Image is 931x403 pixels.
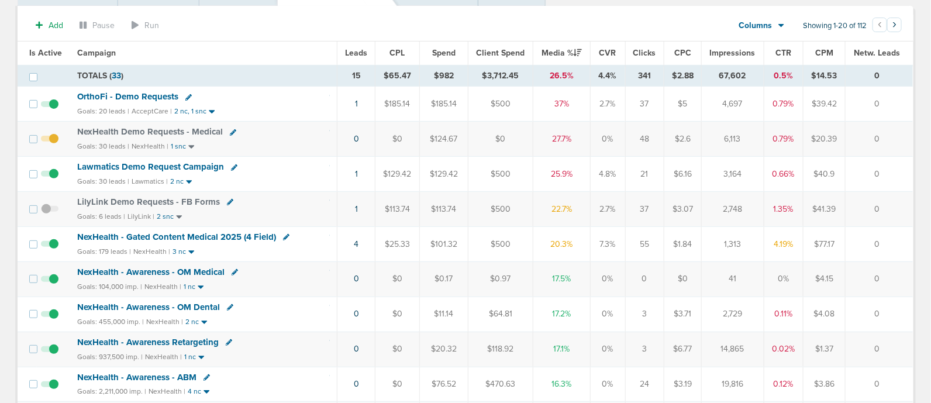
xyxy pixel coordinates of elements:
td: 341 [625,65,664,87]
td: 0.79% [764,122,803,157]
span: Spend [432,48,456,58]
small: 1 nc [184,283,195,291]
td: 0 [846,122,913,157]
button: Add [29,17,70,34]
span: NexHealth - Awareness - OM Dental [77,302,220,312]
td: $3.86 [803,367,845,402]
td: 21 [625,157,664,192]
td: $11.14 [419,297,468,332]
td: 27.7% [533,122,590,157]
small: NexHealth | [132,142,168,150]
small: Goals: 6 leads | [77,212,125,221]
span: Leads [345,48,367,58]
td: 16.3% [533,367,590,402]
a: 1 [355,169,358,179]
td: 4.4% [590,65,625,87]
td: 0 [846,367,913,402]
td: $25.33 [375,226,420,261]
small: 4 nc [188,387,201,396]
td: $0 [375,367,420,402]
td: $118.92 [468,332,533,367]
td: $113.74 [419,192,468,227]
td: $470.63 [468,367,533,402]
small: Lawmatics | [132,177,168,185]
span: Media % [542,48,582,58]
td: $0 [375,122,420,157]
td: $3,712.45 [468,65,533,87]
td: 1,313 [702,226,764,261]
small: NexHealth | [149,387,185,395]
td: 17.2% [533,297,590,332]
td: $2.6 [664,122,701,157]
span: CVR [599,48,616,58]
td: $40.9 [803,157,845,192]
td: 37 [625,192,664,227]
td: $124.67 [419,122,468,157]
td: 0 [846,332,913,367]
td: 0.02% [764,332,803,367]
td: 15 [337,65,375,87]
span: NexHealth Demo Requests - Medical [77,126,223,137]
small: Goals: 455,000 imp. | [77,318,144,326]
td: 55 [625,226,664,261]
td: 0 [846,261,913,297]
td: 0.12% [764,367,803,402]
small: 2 nc, 1 snc [174,107,206,116]
td: $0 [375,261,420,297]
span: Clicks [633,48,656,58]
td: $500 [468,87,533,122]
td: 2.7% [590,192,625,227]
td: 0% [590,297,625,332]
td: $113.74 [375,192,420,227]
span: CPL [390,48,405,58]
td: 3 [625,297,664,332]
td: 37 [625,87,664,122]
td: $6.16 [664,157,701,192]
a: 1 [355,99,358,109]
td: 0.66% [764,157,803,192]
td: $5 [664,87,701,122]
td: $2.88 [664,65,701,87]
td: $41.39 [803,192,845,227]
td: $4.15 [803,261,845,297]
small: 1 nc [184,353,196,361]
span: Impressions [710,48,756,58]
td: $1.37 [803,332,845,367]
td: $77.17 [803,226,845,261]
td: 0% [590,367,625,402]
small: NexHealth | [144,283,181,291]
td: $101.32 [419,226,468,261]
small: Goals: 2,211,000 imp. | [77,387,146,396]
span: Columns [739,20,773,32]
td: 0 [846,192,913,227]
td: 67,602 [702,65,764,87]
td: $6.77 [664,332,701,367]
small: Goals: 937,500 imp. | [77,353,143,361]
small: 2 snc [157,212,174,221]
td: 0 [846,226,913,261]
td: 37% [533,87,590,122]
span: Client Spend [477,48,525,58]
td: 0% [764,261,803,297]
small: NexHealth | [133,247,170,256]
span: Add [49,20,63,30]
td: 0% [590,332,625,367]
td: $20.32 [419,332,468,367]
td: $3.71 [664,297,701,332]
td: $185.14 [375,87,420,122]
td: 0.11% [764,297,803,332]
td: $14.53 [803,65,845,87]
td: $39.42 [803,87,845,122]
span: 33 [112,71,121,81]
a: 1 [355,204,358,214]
small: NexHealth | [146,318,183,326]
small: 3 nc [173,247,186,256]
span: Showing 1-20 of 112 [803,21,867,31]
a: 0 [354,274,359,284]
span: Is Active [29,48,62,58]
td: 2,729 [702,297,764,332]
td: 0 [625,261,664,297]
td: $20.39 [803,122,845,157]
td: 3 [625,332,664,367]
span: Lawmatics Demo Request Campaign [77,161,224,172]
